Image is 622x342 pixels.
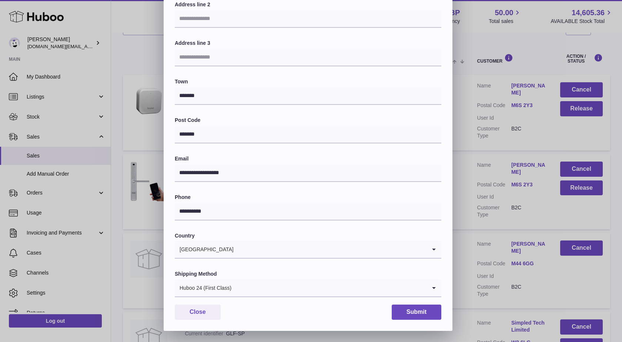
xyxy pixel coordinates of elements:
div: Search for option [175,279,441,297]
label: Shipping Method [175,270,441,278]
input: Search for option [234,241,427,258]
div: Search for option [175,241,441,259]
label: Address line 2 [175,1,441,8]
span: Huboo 24 (First Class) [175,279,232,296]
label: Address line 3 [175,40,441,47]
label: Town [175,78,441,85]
label: Email [175,155,441,162]
label: Country [175,232,441,239]
label: Post Code [175,117,441,124]
label: Phone [175,194,441,201]
input: Search for option [232,279,427,296]
span: [GEOGRAPHIC_DATA] [175,241,234,258]
button: Submit [392,305,441,320]
button: Close [175,305,221,320]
